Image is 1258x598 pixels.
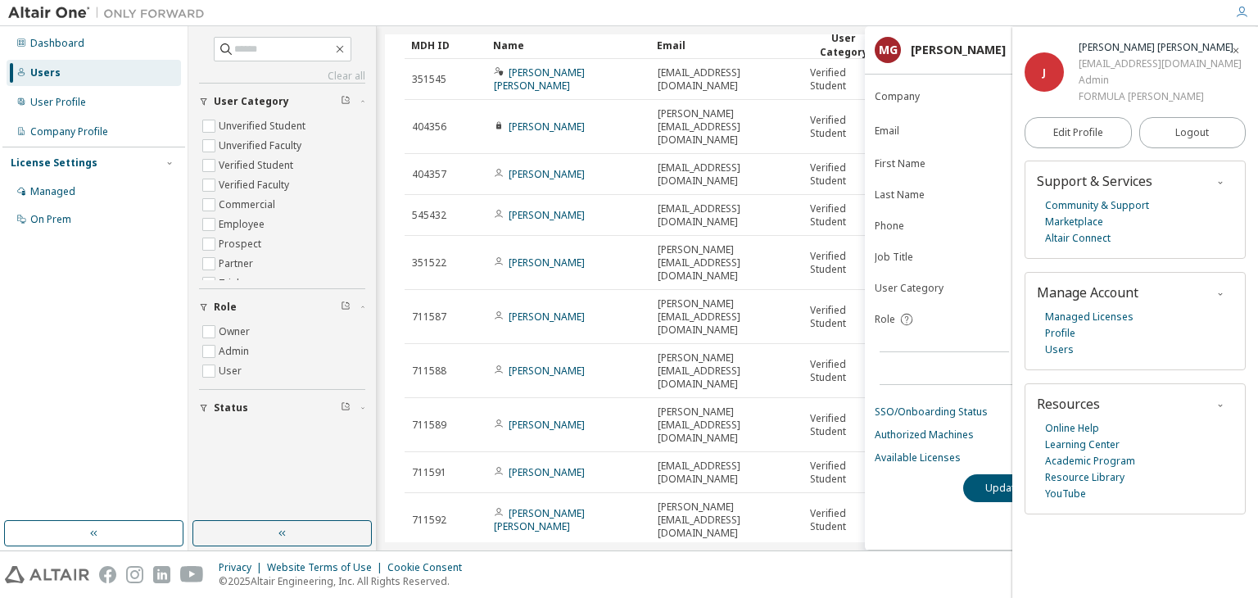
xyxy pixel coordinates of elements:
[658,405,795,445] span: [PERSON_NAME][EMAIL_ADDRESS][DOMAIN_NAME]
[875,157,1024,170] label: First Name
[412,73,446,86] span: 351545
[1079,72,1242,88] div: Admin
[509,310,585,324] a: [PERSON_NAME]
[219,574,472,588] p: © 2025 Altair Engineering, Inc. All Rights Reserved.
[875,90,1024,103] label: Company
[509,256,585,270] a: [PERSON_NAME]
[493,32,644,58] div: Name
[30,185,75,198] div: Managed
[809,31,878,59] div: User Category
[810,250,877,276] span: Verified Student
[810,114,877,140] span: Verified Student
[875,251,1024,264] label: Job Title
[412,209,446,222] span: 545432
[509,418,585,432] a: [PERSON_NAME]
[963,474,1042,502] button: Update
[509,465,585,479] a: [PERSON_NAME]
[509,120,585,134] a: [PERSON_NAME]
[411,32,480,58] div: MDH ID
[810,507,877,533] span: Verified Student
[1043,66,1046,79] span: J
[219,361,245,381] label: User
[810,202,877,229] span: Verified Student
[412,514,446,527] span: 711592
[658,501,795,540] span: [PERSON_NAME][EMAIL_ADDRESS][DOMAIN_NAME]
[1045,197,1149,214] a: Community & Support
[1045,342,1074,358] a: Users
[494,66,585,93] a: [PERSON_NAME] [PERSON_NAME]
[1045,453,1135,469] a: Academic Program
[412,310,446,324] span: 711587
[153,566,170,583] img: linkedin.svg
[99,566,116,583] img: facebook.svg
[30,213,71,226] div: On Prem
[412,365,446,378] span: 711588
[875,220,1024,233] label: Phone
[1037,395,1100,413] span: Resources
[219,274,242,293] label: Trial
[810,358,877,384] span: Verified Student
[341,95,351,108] span: Clear filter
[875,282,1024,295] label: User Category
[1045,437,1120,453] a: Learning Center
[875,428,1248,442] a: Authorized Machines
[219,234,265,254] label: Prospect
[1053,126,1103,139] span: Edit Profile
[911,43,1006,57] div: [PERSON_NAME]
[219,322,253,342] label: Owner
[1037,283,1138,301] span: Manage Account
[810,66,877,93] span: Verified Student
[219,175,292,195] label: Verified Faculty
[219,156,296,175] label: Verified Student
[412,256,446,270] span: 351522
[658,460,795,486] span: [EMAIL_ADDRESS][DOMAIN_NAME]
[810,412,877,438] span: Verified Student
[267,561,387,574] div: Website Terms of Use
[5,566,89,583] img: altair_logo.svg
[658,202,795,229] span: [EMAIL_ADDRESS][DOMAIN_NAME]
[1045,230,1111,247] a: Altair Connect
[810,161,877,188] span: Verified Student
[341,301,351,314] span: Clear filter
[658,66,795,93] span: [EMAIL_ADDRESS][DOMAIN_NAME]
[214,301,237,314] span: Role
[810,304,877,330] span: Verified Student
[199,84,365,120] button: User Category
[1079,88,1242,105] div: FORMULA [PERSON_NAME]
[8,5,213,21] img: Altair One
[658,297,795,337] span: [PERSON_NAME][EMAIL_ADDRESS][DOMAIN_NAME]
[412,168,446,181] span: 404357
[658,161,795,188] span: [EMAIL_ADDRESS][DOMAIN_NAME]
[1025,117,1132,148] a: Edit Profile
[1037,172,1152,190] span: Support & Services
[509,364,585,378] a: [PERSON_NAME]
[30,125,108,138] div: Company Profile
[875,451,1248,464] a: Available Licenses
[1175,125,1209,141] span: Logout
[1045,309,1134,325] a: Managed Licenses
[1045,214,1103,230] a: Marketplace
[199,390,365,426] button: Status
[875,313,895,326] span: Role
[1045,420,1099,437] a: Online Help
[219,116,309,136] label: Unverified Student
[219,195,278,215] label: Commercial
[1079,56,1242,72] div: [EMAIL_ADDRESS][DOMAIN_NAME]
[1139,117,1247,148] button: Logout
[658,243,795,283] span: [PERSON_NAME][EMAIL_ADDRESS][DOMAIN_NAME]
[30,37,84,50] div: Dashboard
[30,96,86,109] div: User Profile
[219,561,267,574] div: Privacy
[11,156,97,170] div: License Settings
[341,401,351,415] span: Clear filter
[199,289,365,325] button: Role
[214,401,248,415] span: Status
[875,405,1248,419] a: SSO/Onboarding Status
[219,254,256,274] label: Partner
[810,460,877,486] span: Verified Student
[875,37,901,63] div: MG
[1079,39,1242,56] div: Jose Ignacio Alejo Martinez
[494,506,585,533] a: [PERSON_NAME] [PERSON_NAME]
[219,342,252,361] label: Admin
[412,120,446,134] span: 404356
